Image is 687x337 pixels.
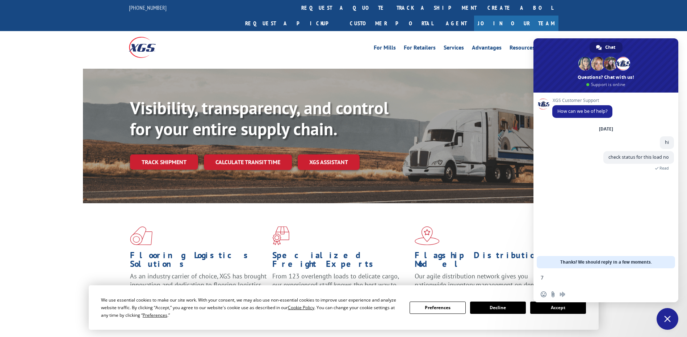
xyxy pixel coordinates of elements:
[374,45,396,53] a: For Mills
[272,272,409,304] p: From 123 overlength loads to delicate cargo, our experienced staff knows the best way to move you...
[415,251,552,272] h1: Flagship Distribution Model
[89,285,599,330] div: Cookie Consent Prompt
[550,291,556,297] span: Send a file
[472,45,502,53] a: Advantages
[605,42,615,53] span: Chat
[410,302,465,314] button: Preferences
[665,139,669,145] span: hi
[657,308,678,330] div: Close chat
[560,291,565,297] span: Audio message
[129,4,167,11] a: [PHONE_NUMBER]
[530,302,586,314] button: Accept
[344,16,439,31] a: Customer Portal
[608,154,669,160] span: check status for this load no
[143,312,167,318] span: Preferences
[541,291,546,297] span: Insert an emoji
[130,251,267,272] h1: Flooring Logistics Solutions
[404,45,436,53] a: For Retailers
[101,296,401,319] div: We use essential cookies to make our site work. With your consent, we may also use non-essential ...
[474,16,558,31] a: Join Our Team
[204,154,292,170] a: Calculate transit time
[599,127,613,131] div: [DATE]
[560,256,652,268] span: Thanks! We should reply in a few moments.
[288,304,314,311] span: Cookie Policy
[298,154,360,170] a: XGS ASSISTANT
[415,272,548,289] span: Our agile distribution network gives you nationwide inventory management on demand.
[541,274,655,281] textarea: Compose your message...
[444,45,464,53] a: Services
[272,226,289,245] img: xgs-icon-focused-on-flooring-red
[590,42,623,53] div: Chat
[130,97,389,140] b: Visibility, transparency, and control for your entire supply chain.
[470,302,526,314] button: Decline
[130,272,267,298] span: As an industry carrier of choice, XGS has brought innovation and dedication to flooring logistics...
[557,108,607,114] span: How can we be of help?
[130,226,152,245] img: xgs-icon-total-supply-chain-intelligence-red
[659,166,669,171] span: Read
[552,98,612,103] span: XGS Customer Support
[272,251,409,272] h1: Specialized Freight Experts
[415,226,440,245] img: xgs-icon-flagship-distribution-model-red
[240,16,344,31] a: Request a pickup
[439,16,474,31] a: Agent
[510,45,535,53] a: Resources
[130,154,198,170] a: Track shipment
